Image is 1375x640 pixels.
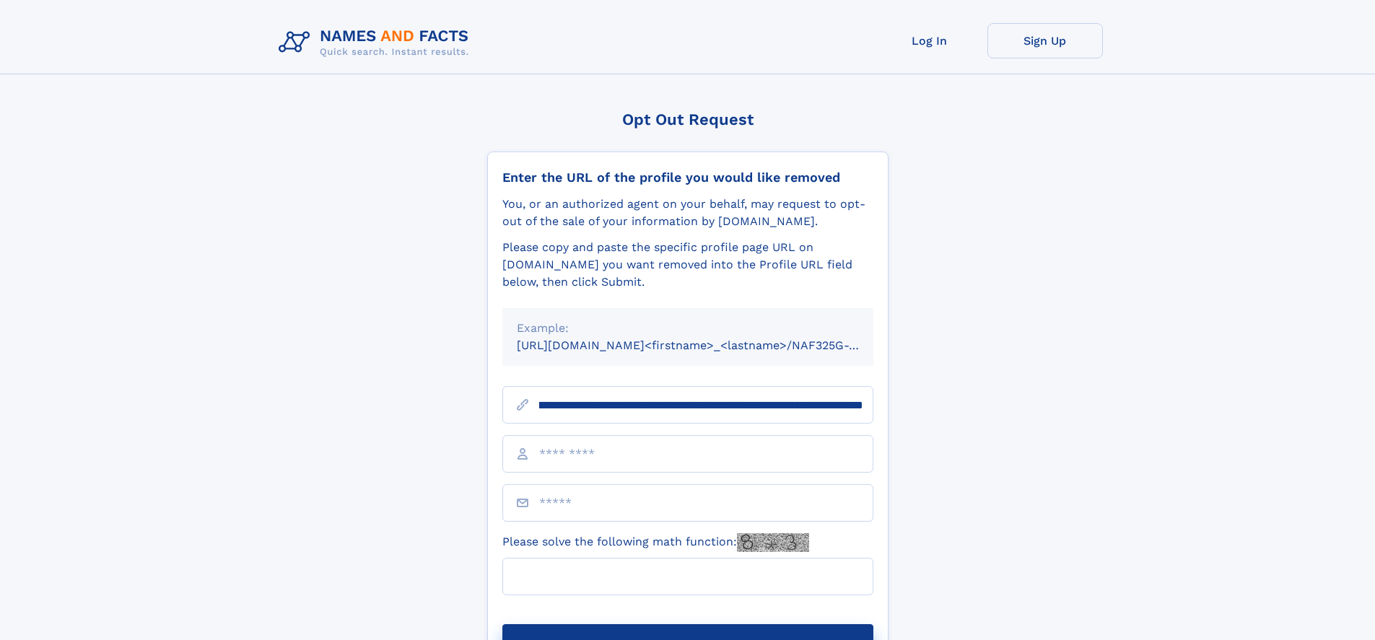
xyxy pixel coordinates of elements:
[273,23,481,62] img: Logo Names and Facts
[517,320,859,337] div: Example:
[487,110,889,128] div: Opt Out Request
[502,239,873,291] div: Please copy and paste the specific profile page URL on [DOMAIN_NAME] you want removed into the Pr...
[502,533,809,552] label: Please solve the following math function:
[502,170,873,185] div: Enter the URL of the profile you would like removed
[987,23,1103,58] a: Sign Up
[517,338,901,352] small: [URL][DOMAIN_NAME]<firstname>_<lastname>/NAF325G-xxxxxxxx
[502,196,873,230] div: You, or an authorized agent on your behalf, may request to opt-out of the sale of your informatio...
[872,23,987,58] a: Log In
